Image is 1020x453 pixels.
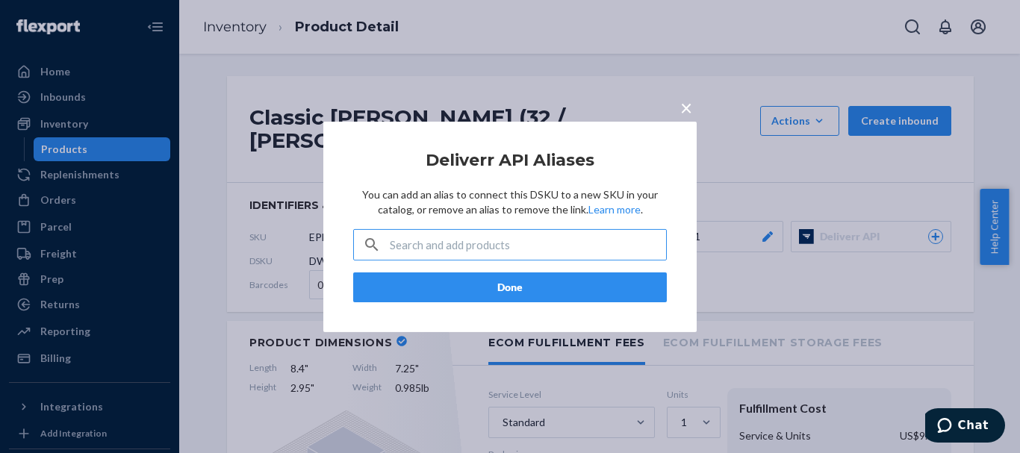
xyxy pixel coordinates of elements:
h2: Deliverr API Aliases [353,151,667,169]
p: You can add an alias to connect this DSKU to a new SKU in your catalog, or remove an alias to rem... [353,187,667,217]
button: Done [353,272,667,302]
input: Search and add products [390,230,666,260]
span: × [680,94,692,119]
a: Learn more [588,203,641,216]
iframe: Opens a widget where you can chat to one of our agents [925,408,1005,446]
